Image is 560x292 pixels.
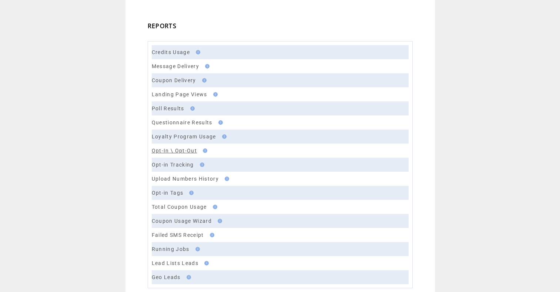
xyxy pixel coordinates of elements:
a: Lead Lists Leads [152,260,198,266]
a: Total Coupon Usage [152,204,207,210]
a: Questionnaire Results [152,120,212,125]
a: Coupon Delivery [152,77,196,83]
img: help.gif [198,162,204,167]
img: help.gif [216,120,223,125]
a: Opt-in Tags [152,190,184,196]
img: help.gif [203,64,209,68]
a: Failed SMS Receipt [152,232,204,238]
img: help.gif [187,191,194,195]
a: Geo Leads [152,274,181,280]
img: help.gif [211,205,217,209]
a: Poll Results [152,105,184,111]
img: help.gif [220,134,227,139]
img: help.gif [202,261,209,265]
a: Running Jobs [152,246,190,252]
img: help.gif [215,219,222,223]
img: help.gif [201,148,207,153]
img: help.gif [200,78,207,83]
img: help.gif [188,106,195,111]
img: help.gif [208,233,214,237]
a: Credits Usage [152,49,190,55]
a: Loyalty Program Usage [152,134,216,140]
a: Opt-in Tracking [152,162,194,168]
a: Coupon Usage Wizard [152,218,212,224]
img: help.gif [193,247,200,251]
img: help.gif [211,92,218,97]
a: Message Delivery [152,63,199,69]
a: Landing Page Views [152,91,207,97]
img: help.gif [194,50,200,54]
img: help.gif [222,177,229,181]
a: Opt-In \ Opt-Out [152,148,197,154]
span: REPORTS [148,22,177,30]
img: help.gif [184,275,191,279]
a: Upload Numbers History [152,176,219,182]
